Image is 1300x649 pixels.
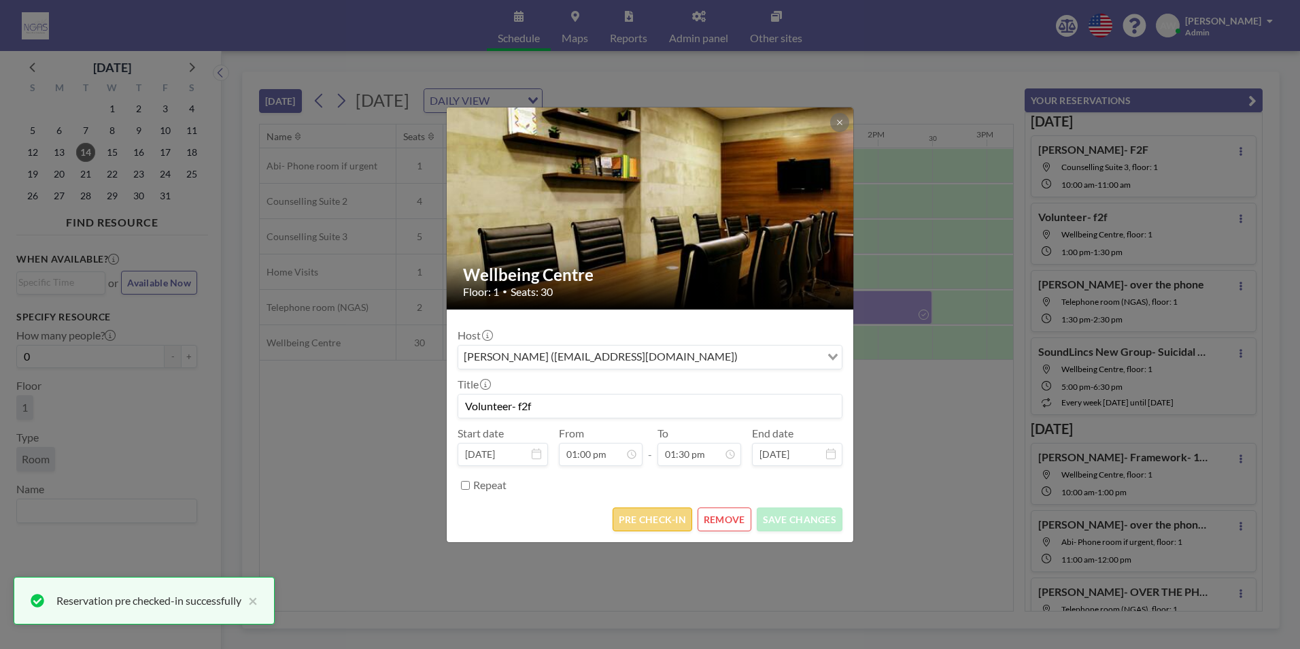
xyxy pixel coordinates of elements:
div: Search for option [458,346,842,369]
input: (No title) [458,395,842,418]
img: 537.jpg [447,72,855,344]
label: End date [752,427,793,440]
span: Floor: 1 [463,285,499,299]
input: Search for option [742,348,819,366]
div: Reservation pre checked-in successfully [56,593,241,609]
label: Host [458,329,492,342]
h2: Wellbeing Centre [463,265,838,285]
span: Seats: 30 [511,285,553,299]
button: close [241,593,258,609]
button: SAVE CHANGES [757,507,842,531]
label: Title [458,378,490,391]
span: • [502,286,507,297]
label: To [657,427,668,440]
label: Repeat [473,478,507,492]
button: REMOVE [698,507,751,531]
span: [PERSON_NAME] ([EMAIL_ADDRESS][DOMAIN_NAME]) [461,348,740,366]
button: PRE CHECK-IN [613,507,692,531]
label: From [559,427,584,440]
label: Start date [458,427,504,440]
span: - [648,431,652,461]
